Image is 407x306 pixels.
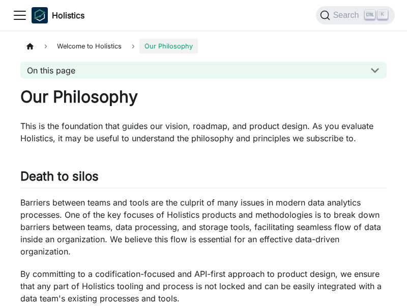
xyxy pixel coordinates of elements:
p: Barriers between teams and tools are the culprit of many issues in modern data analytics processe... [20,196,387,258]
button: On this page [20,62,387,79]
p: This is the foundation that guides our vision, roadmap, and product design. As you evaluate Holis... [20,120,387,144]
button: Search (Ctrl+K) [316,6,395,24]
span: Search [330,11,365,20]
a: HolisticsHolistics [32,7,84,23]
img: Holistics [32,7,48,23]
span: Welcome to Holistics [52,39,127,54]
p: By committing to a codification-focused and API-first approach to product design, we ensure that ... [20,268,387,304]
span: Our Philosophy [139,39,198,54]
kbd: K [377,10,388,19]
nav: Breadcrumbs [20,39,387,54]
a: Home page [20,39,40,54]
b: Holistics [52,9,84,21]
h1: Our Philosophy [20,87,387,107]
button: Toggle navigation bar [12,8,27,23]
h2: Death to silos [20,169,387,188]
